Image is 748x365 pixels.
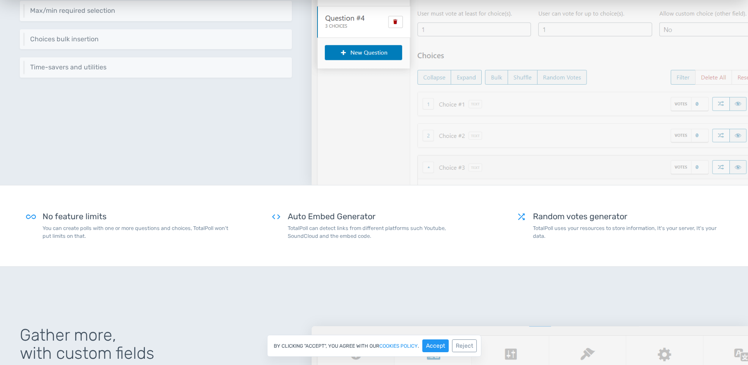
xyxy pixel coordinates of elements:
h6: Choices bulk insertion [30,36,286,43]
p: TotalPoll uses your resources to store information, It's your server, It's your data. [533,224,722,240]
p: Set the minimum and the maximum selection per question, you can even disable the minimum required... [30,14,286,15]
h1: Gather more, with custom fields [20,326,292,363]
h5: No feature limits [43,212,232,221]
span: all_inclusive [26,212,36,240]
span: code [271,212,281,240]
a: cookies policy [379,344,418,348]
div: By clicking "Accept", you agree with our . [267,335,481,357]
h6: Time-savers and utilities [30,64,286,71]
p: TotalPoll can detect links from different platforms such Youtube, SoundCloud and the embed code. [288,224,477,240]
button: Accept [422,339,449,352]
h5: Auto Embed Generator [288,212,477,221]
h6: Max/min required selection [30,7,286,14]
p: You can create polls with one or more questions and choices, TotalPoll won't put limits on that. [43,224,232,240]
h5: Random votes generator [533,212,722,221]
span: shuffle [516,212,526,240]
button: Reject [452,339,477,352]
